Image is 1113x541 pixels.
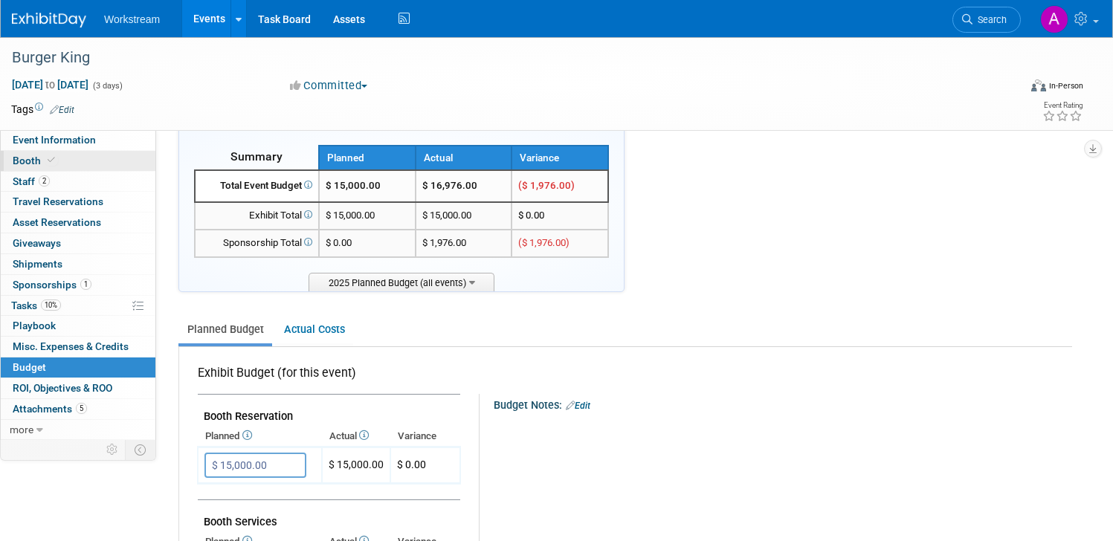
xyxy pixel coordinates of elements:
span: 1 [80,279,91,290]
td: $ 1,976.00 [416,230,512,257]
span: $ 15,000.00 [326,210,375,221]
i: Booth reservation complete [48,156,55,164]
span: Asset Reservations [13,216,101,228]
a: Budget [1,357,155,378]
div: Event Rating [1042,102,1083,109]
a: Tasks10% [1,296,155,316]
div: Exhibit Total [201,209,312,223]
a: Attachments5 [1,399,155,419]
td: $ 16,976.00 [416,170,512,202]
span: 2 [39,175,50,187]
span: Staff [13,175,50,187]
span: Misc. Expenses & Credits [13,340,129,352]
td: $ 15,000.00 [416,202,512,230]
div: Total Event Budget [201,179,312,193]
span: Tasks [11,299,61,311]
span: $ 0.00 [518,210,544,221]
td: Tags [11,102,74,117]
a: more [1,420,155,440]
a: Planned Budget [178,316,272,343]
th: Planned [319,146,416,170]
img: ExhibitDay [12,13,86,27]
span: Attachments [13,403,87,415]
a: Asset Reservations [1,213,155,233]
td: Booth Services [198,500,460,532]
a: ROI, Objectives & ROO [1,378,155,398]
span: Summary [230,149,283,163]
th: Actual [416,146,512,170]
img: Format-Inperson.png [1031,80,1046,91]
span: [DATE] [DATE] [11,78,89,91]
span: ($ 1,976.00) [518,180,575,191]
a: Edit [50,105,74,115]
th: Actual [322,426,390,447]
span: 5 [76,403,87,414]
td: Personalize Event Tab Strip [100,440,126,459]
a: Travel Reservations [1,192,155,212]
span: more [10,424,33,435]
a: Shipments [1,254,155,274]
span: Budget [13,361,46,373]
span: to [43,79,57,91]
div: Budget Notes: [494,394,1070,413]
span: Search [972,14,1007,25]
a: Sponsorships1 [1,275,155,295]
div: Exhibit Budget (for this event) [198,365,454,389]
span: 10% [41,299,61,311]
a: Playbook [1,316,155,336]
a: Giveaways [1,233,155,253]
span: Workstream [104,13,160,25]
a: Misc. Expenses & Credits [1,337,155,357]
div: Event Format [923,77,1083,100]
td: Toggle Event Tabs [126,440,156,459]
span: ($ 1,976.00) [518,237,570,248]
span: $ 0.00 [326,237,352,248]
th: Variance [390,426,460,447]
span: Playbook [13,320,56,331]
span: $ 15,000.00 [326,180,381,191]
a: Booth [1,151,155,171]
a: Edit [566,401,590,411]
span: 2025 Planned Budget (all events) [309,273,494,291]
div: In-Person [1048,80,1083,91]
button: Committed [285,78,373,94]
span: Booth [13,155,58,166]
a: Staff2 [1,172,155,192]
span: Sponsorships [13,279,91,291]
div: Burger King [7,45,992,71]
span: $ 15,000.00 [329,459,384,470]
span: Travel Reservations [13,195,103,207]
div: Sponsorship Total [201,236,312,250]
th: Variance [512,146,608,170]
a: Event Information [1,130,155,150]
td: Booth Reservation [198,395,460,427]
span: Event Information [13,134,96,146]
a: Actual Costs [275,316,353,343]
span: ROI, Objectives & ROO [13,382,112,394]
img: Amelia Hapgood [1040,5,1068,33]
th: Planned [198,426,322,447]
span: $ 0.00 [397,459,426,470]
a: Search [952,7,1021,33]
span: (3 days) [91,81,123,91]
span: Giveaways [13,237,61,249]
span: Shipments [13,258,62,270]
